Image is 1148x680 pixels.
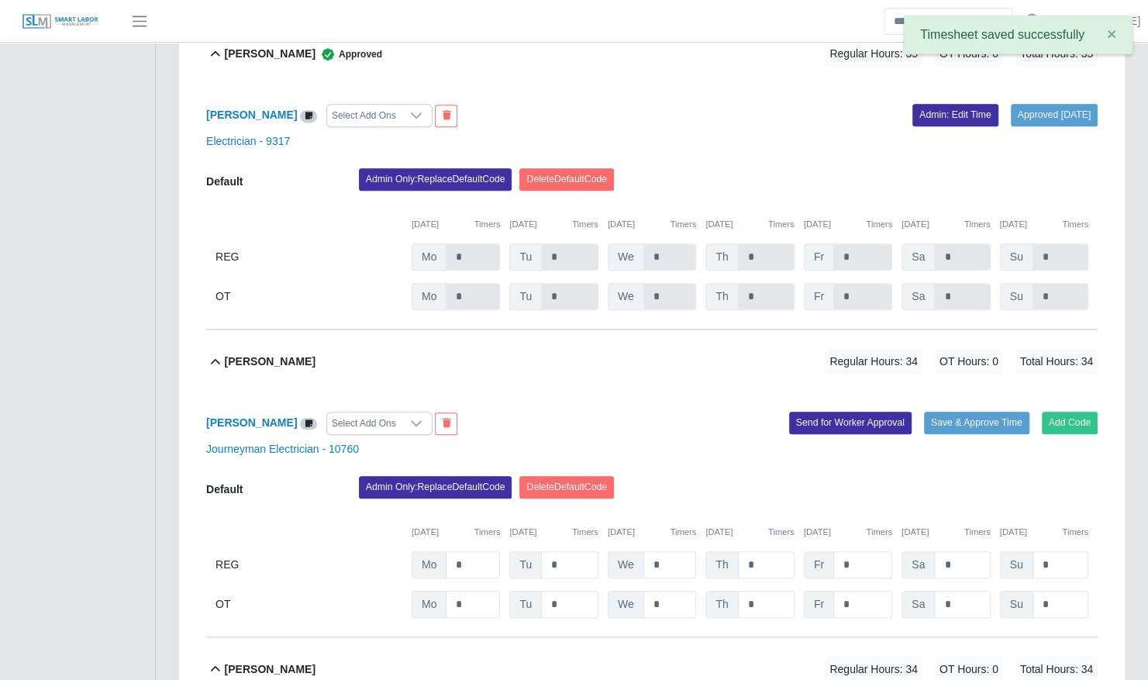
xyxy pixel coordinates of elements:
span: Mo [412,243,446,271]
div: [DATE] [1000,218,1088,231]
button: Admin Only:ReplaceDefaultCode [359,476,512,498]
button: Timers [474,526,501,539]
button: Timers [964,526,991,539]
button: End Worker & Remove from the Timesheet [435,412,457,434]
span: We [608,591,644,618]
span: OT Hours: 0 [935,349,1003,375]
div: [DATE] [608,218,696,231]
button: [PERSON_NAME] Approved Regular Hours: 35 OT Hours: 0 Total Hours: 35 [206,22,1098,85]
div: [DATE] [412,218,500,231]
span: Th [705,243,738,271]
div: [DATE] [705,218,794,231]
div: [DATE] [509,526,598,539]
b: [PERSON_NAME] [225,354,315,370]
div: [DATE] [705,526,794,539]
button: Timers [768,526,795,539]
span: Th [705,591,738,618]
span: Mo [412,591,446,618]
button: Timers [572,526,598,539]
span: Sa [902,551,935,578]
span: Fr [804,591,834,618]
span: We [608,551,644,578]
span: Total Hours: 34 [1015,349,1098,375]
span: Th [705,283,738,310]
button: Save & Approve Time [924,412,1029,433]
button: DeleteDefaultCode [519,168,614,190]
span: Su [1000,243,1033,271]
div: REG [215,243,402,271]
a: Electrician - 9317 [206,135,290,147]
div: Timesheet saved successfully [904,16,1132,54]
b: [PERSON_NAME] [225,661,315,678]
a: Approved [DATE] [1011,104,1098,126]
span: Regular Hours: 34 [825,349,922,375]
button: Timers [670,218,696,231]
span: Tu [509,551,542,578]
b: Default [206,175,243,188]
div: REG [215,551,402,578]
div: [DATE] [1000,526,1088,539]
span: Sa [902,243,935,271]
span: Mo [412,551,446,578]
b: Default [206,483,243,495]
button: Timers [474,218,501,231]
span: We [608,283,644,310]
div: Select Add Ons [327,412,401,434]
div: [DATE] [608,526,696,539]
button: Timers [572,218,598,231]
span: Regular Hours: 35 [825,41,922,67]
button: Timers [768,218,795,231]
button: Timers [1062,218,1088,231]
button: End Worker & Remove from the Timesheet [435,105,457,126]
span: Th [705,551,738,578]
span: Approved [315,47,382,62]
button: Admin Only:ReplaceDefaultCode [359,168,512,190]
div: [DATE] [412,526,500,539]
button: Send for Worker Approval [789,412,912,433]
div: OT [215,283,402,310]
b: [PERSON_NAME] [225,46,315,62]
a: [PERSON_NAME] [1051,13,1140,29]
a: Admin: Edit Time [912,104,998,126]
span: Tu [509,591,542,618]
span: × [1107,25,1116,43]
span: Fr [804,551,834,578]
span: Tu [509,243,542,271]
div: [DATE] [509,218,598,231]
a: [PERSON_NAME] [206,416,297,429]
button: Timers [866,526,892,539]
a: View/Edit Notes [300,109,317,121]
span: Sa [902,283,935,310]
a: View/Edit Notes [300,416,317,429]
button: Add Code [1042,412,1098,433]
div: [DATE] [902,218,990,231]
button: Timers [670,526,696,539]
button: [PERSON_NAME] Regular Hours: 34 OT Hours: 0 Total Hours: 34 [206,330,1098,393]
span: Mo [412,283,446,310]
button: Timers [1062,526,1088,539]
div: [DATE] [804,218,892,231]
span: Su [1000,591,1033,618]
span: Fr [804,283,834,310]
span: Tu [509,283,542,310]
div: OT [215,591,402,618]
img: SLM Logo [22,13,99,30]
button: DeleteDefaultCode [519,476,614,498]
span: Su [1000,283,1033,310]
button: Timers [866,218,892,231]
span: We [608,243,644,271]
a: Journeyman Electrician - 10760 [206,443,359,455]
span: Su [1000,551,1033,578]
span: Fr [804,243,834,271]
div: Select Add Ons [327,105,401,126]
a: [PERSON_NAME] [206,109,297,121]
span: Sa [902,591,935,618]
div: [DATE] [902,526,990,539]
button: Timers [964,218,991,231]
div: [DATE] [804,526,892,539]
input: Search [884,8,1012,35]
